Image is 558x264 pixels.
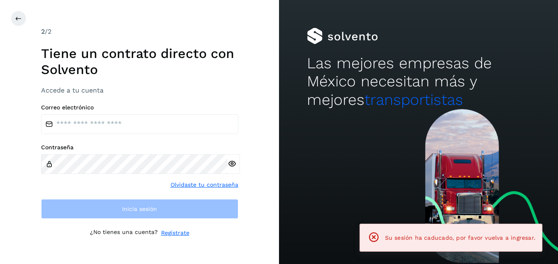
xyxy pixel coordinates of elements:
[41,104,238,111] label: Correo electrónico
[364,91,463,109] span: transportistas
[122,206,157,212] span: Inicia sesión
[41,28,45,35] span: 2
[41,86,238,94] h3: Accede a tu cuenta
[41,144,238,151] label: Contraseña
[41,199,238,219] button: Inicia sesión
[171,181,238,189] a: Olvidaste tu contraseña
[307,54,530,109] h2: Las mejores empresas de México necesitan más y mejores
[90,229,158,237] p: ¿No tienes una cuenta?
[41,27,238,37] div: /2
[41,46,238,77] h1: Tiene un contrato directo con Solvento
[385,234,535,241] span: Su sesión ha caducado, por favor vuelva a ingresar.
[161,229,189,237] a: Regístrate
